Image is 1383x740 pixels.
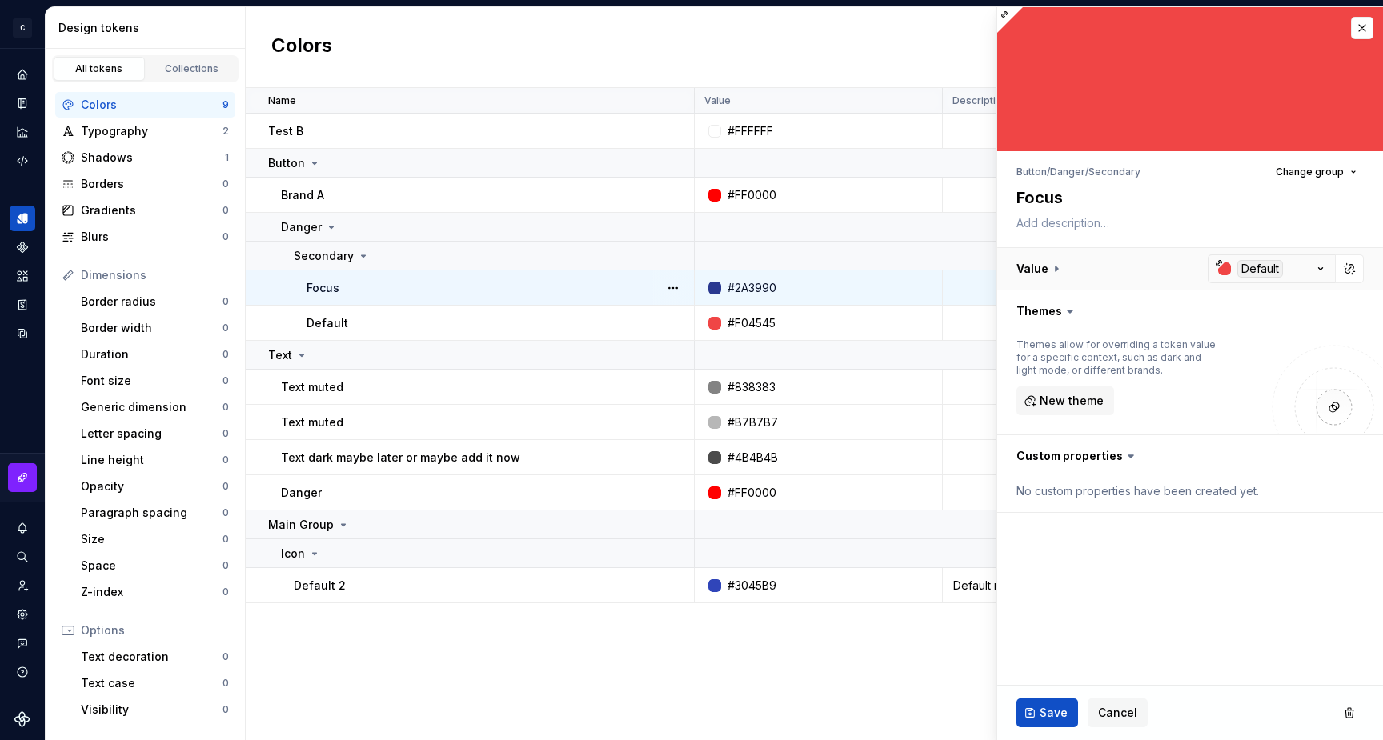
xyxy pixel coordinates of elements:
[222,322,229,334] div: 0
[222,348,229,361] div: 0
[81,622,229,638] div: Options
[268,517,334,533] p: Main Group
[281,379,343,395] p: Text muted
[81,150,225,166] div: Shadows
[152,62,232,75] div: Collections
[55,145,235,170] a: Shadows1
[81,452,222,468] div: Line height
[728,280,776,296] div: #2A3990
[728,315,776,331] div: #F04545
[81,505,222,521] div: Paragraph spacing
[13,18,32,38] div: C
[74,368,235,394] a: Font size0
[81,229,222,245] div: Blurs
[222,677,229,690] div: 0
[10,62,35,87] div: Home
[74,289,235,314] a: Border radius0
[55,92,235,118] a: Colors9
[10,630,35,656] button: Contact support
[10,573,35,598] div: Invite team
[728,187,776,203] div: #FF0000
[81,558,222,574] div: Space
[222,401,229,414] div: 0
[10,515,35,541] button: Notifications
[728,379,776,395] div: #838383
[952,94,1008,107] p: Description
[81,675,222,691] div: Text case
[74,315,235,341] a: Border width0
[81,176,222,192] div: Borders
[74,342,235,367] a: Duration0
[10,234,35,260] a: Components
[1040,393,1104,409] span: New theme
[1016,483,1364,499] div: No custom properties have been created yet.
[222,295,229,308] div: 0
[222,98,229,111] div: 9
[81,478,222,494] div: Opacity
[271,33,332,62] h2: Colors
[10,544,35,570] button: Search ⌘K
[1016,386,1114,415] button: New theme
[10,602,35,627] a: Settings
[81,702,222,718] div: Visibility
[81,531,222,547] div: Size
[294,248,354,264] p: Secondary
[728,123,773,139] div: #FFFFFF
[81,294,222,310] div: Border radius
[728,578,776,594] div: #3045B9
[268,347,292,363] p: Text
[10,263,35,289] a: Assets
[10,119,35,145] div: Analytics
[281,219,322,235] p: Danger
[74,447,235,473] a: Line height0
[10,321,35,346] a: Data sources
[74,394,235,420] a: Generic dimension0
[74,697,235,722] a: Visibility0
[281,485,322,501] p: Danger
[222,586,229,598] div: 0
[1269,161,1364,183] button: Change group
[222,125,229,138] div: 2
[222,204,229,217] div: 0
[58,20,239,36] div: Design tokens
[10,206,35,231] div: Design tokens
[294,578,346,594] p: Default 2
[222,650,229,663] div: 0
[14,711,30,727] a: Supernova Logo
[74,474,235,499] a: Opacity0
[81,584,222,600] div: Z-index
[81,346,222,362] div: Duration
[81,267,229,283] div: Dimensions
[74,421,235,446] a: Letter spacing0
[307,315,348,331] p: Default
[55,198,235,223] a: Gradients0
[1098,705,1137,721] span: Cancel
[74,670,235,696] a: Text case0
[281,450,520,466] p: Text dark maybe later or maybe add it now
[1085,166,1088,178] li: /
[222,427,229,440] div: 0
[704,94,731,107] p: Value
[728,414,778,430] div: #B7B7B7
[81,426,222,442] div: Letter spacing
[268,94,296,107] p: Name
[10,148,35,174] div: Code automation
[268,155,305,171] p: Button
[222,559,229,572] div: 0
[944,578,1101,594] div: Default notification indicator color for Therapy. Used to convey unread information. Default noti...
[222,506,229,519] div: 0
[281,187,324,203] p: Brand A
[10,90,35,116] a: Documentation
[281,414,343,430] p: Text muted
[81,649,222,665] div: Text decoration
[222,178,229,190] div: 0
[222,230,229,243] div: 0
[1088,166,1140,178] li: Secondary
